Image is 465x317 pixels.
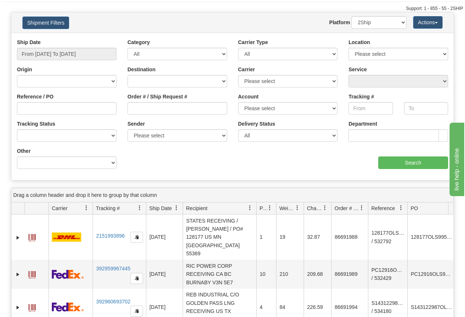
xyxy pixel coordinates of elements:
[130,273,143,284] button: Copy to clipboard
[80,202,93,214] a: Carrier filter column settings
[146,260,183,288] td: [DATE]
[395,202,407,214] a: Reference filter column settings
[260,205,267,212] span: Packages
[238,66,255,73] label: Carrier
[448,121,464,196] iframe: chat widget
[238,120,275,127] label: Delivery Status
[14,304,22,311] a: Expand
[331,202,368,215] th: Press ctrl + space to group
[348,93,374,100] label: Tracking #
[335,205,359,212] span: Order # / Ship Request #
[256,215,276,260] td: 1
[368,215,407,260] td: 128177OLS99524515 / 532792
[28,268,36,280] a: Label
[128,120,145,127] label: Sender
[28,301,36,313] a: Label
[413,16,443,29] button: Actions
[276,202,304,215] th: Press ctrl + space to group
[130,306,143,317] button: Copy to clipboard
[170,202,183,214] a: Ship Date filter column settings
[407,202,456,215] th: Press ctrl + space to group
[444,202,456,214] a: PO filter column settings
[331,215,368,260] td: 86691988
[2,6,463,12] div: Support: 1 - 855 - 55 - 2SHIP
[264,202,276,214] a: Packages filter column settings
[17,120,55,127] label: Tracking Status
[96,205,120,212] span: Tracking #
[291,202,304,214] a: Weight filter column settings
[407,215,456,260] td: 128177OLS99524515
[146,202,183,215] th: Press ctrl + space to group
[407,260,456,288] td: PC12916OLS99524710
[11,188,454,202] div: grid grouping header
[348,66,367,73] label: Service
[25,202,49,215] th: Press ctrl + space to group
[146,215,183,260] td: [DATE]
[371,205,395,212] span: Reference
[183,260,256,288] td: RIC POWER CORP RECEIVING CA BC BURNABY V3N 5E7
[96,266,130,271] a: 392959967445
[130,232,143,243] button: Copy to clipboard
[331,260,368,288] td: 86691989
[17,66,32,73] label: Origin
[256,260,276,288] td: 10
[238,93,259,100] label: Account
[348,39,370,46] label: Location
[93,202,146,215] th: Press ctrl + space to group
[128,66,155,73] label: Destination
[52,233,81,242] img: 7 - DHL_Worldwide
[183,215,256,260] td: STATES RECEIVING / [PERSON_NAME] / PO# 128177 US MN [GEOGRAPHIC_DATA] 55369
[319,202,331,214] a: Charge filter column settings
[378,156,448,169] input: Search
[276,215,304,260] td: 19
[186,205,207,212] span: Recipient
[304,260,331,288] td: 209.68
[355,202,368,214] a: Order # / Ship Request # filter column settings
[14,271,22,278] a: Expand
[279,205,295,212] span: Weight
[17,39,41,46] label: Ship Date
[14,234,22,241] a: Expand
[52,270,84,279] img: 2 - FedEx Express®
[307,205,322,212] span: Charge
[368,202,407,215] th: Press ctrl + space to group
[304,215,331,260] td: 32.87
[149,205,172,212] span: Ship Date
[348,120,377,127] label: Department
[49,202,93,215] th: Press ctrl + space to group
[22,17,69,29] button: Shipment Filters
[276,260,304,288] td: 210
[96,299,130,305] a: 392960693702
[368,260,407,288] td: PC12916OLS99524710 / 532429
[17,147,31,155] label: Other
[256,202,276,215] th: Press ctrl + space to group
[6,4,68,13] div: live help - online
[348,102,393,115] input: From
[238,39,268,46] label: Carrier Type
[329,19,350,26] label: Platform
[28,231,36,242] a: Label
[17,93,54,100] label: Reference / PO
[128,93,187,100] label: Order # / Ship Request #
[133,202,146,214] a: Tracking # filter column settings
[404,102,448,115] input: To
[244,202,256,214] a: Recipient filter column settings
[128,39,150,46] label: Category
[411,205,418,212] span: PO
[52,205,68,212] span: Carrier
[52,302,84,311] img: 2 - FedEx Express®
[183,202,256,215] th: Press ctrl + space to group
[96,233,125,239] a: 2151993896
[304,202,331,215] th: Press ctrl + space to group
